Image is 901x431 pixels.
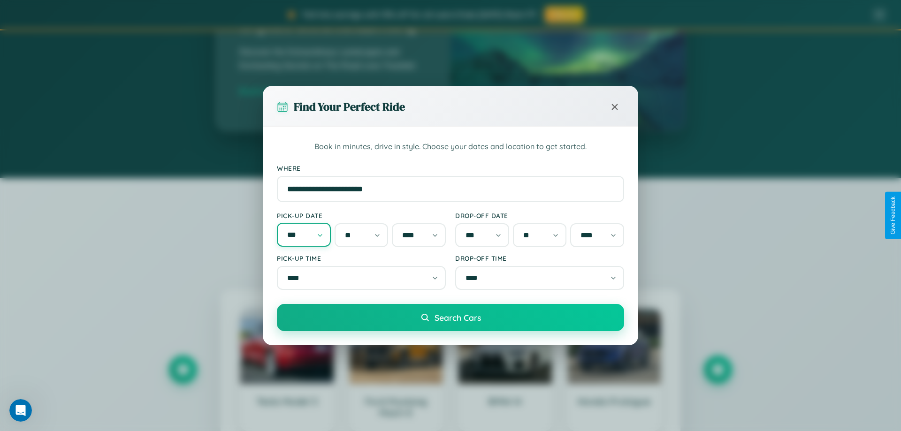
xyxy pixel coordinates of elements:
label: Where [277,164,624,172]
span: Search Cars [435,312,481,323]
label: Drop-off Time [455,254,624,262]
h3: Find Your Perfect Ride [294,99,405,114]
button: Search Cars [277,304,624,331]
label: Pick-up Time [277,254,446,262]
p: Book in minutes, drive in style. Choose your dates and location to get started. [277,141,624,153]
label: Drop-off Date [455,212,624,219]
label: Pick-up Date [277,212,446,219]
